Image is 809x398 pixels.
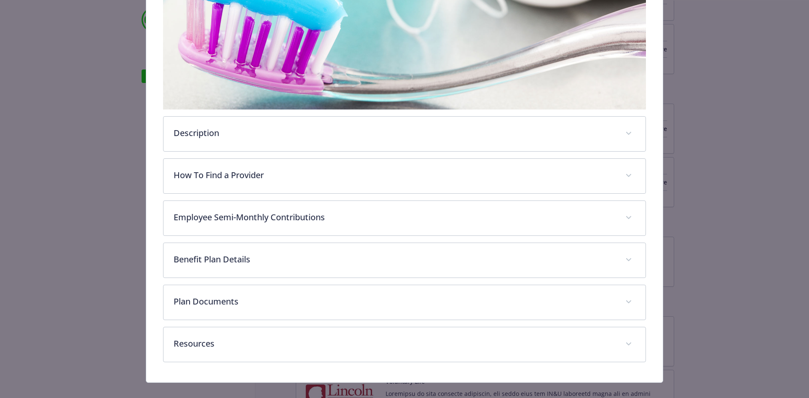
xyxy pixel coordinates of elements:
[163,243,646,278] div: Benefit Plan Details
[174,295,616,308] p: Plan Documents
[163,201,646,235] div: Employee Semi-Monthly Contributions
[174,127,616,139] p: Description
[174,337,616,350] p: Resources
[163,327,646,362] div: Resources
[174,253,616,266] p: Benefit Plan Details
[174,169,616,182] p: How To Find a Provider
[163,285,646,320] div: Plan Documents
[163,159,646,193] div: How To Find a Provider
[163,117,646,151] div: Description
[174,211,616,224] p: Employee Semi-Monthly Contributions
